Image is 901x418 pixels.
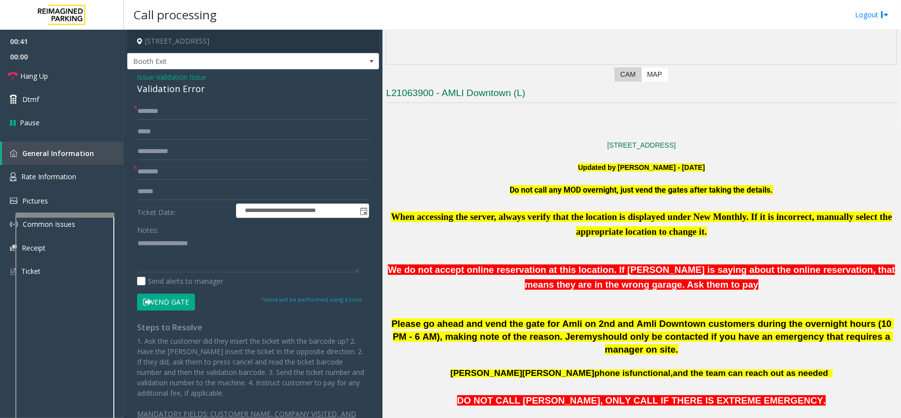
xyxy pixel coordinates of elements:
[135,204,234,218] label: Ticket Date:
[2,142,124,165] a: General Information
[10,220,18,228] img: 'icon'
[137,323,369,332] h4: Steps to Resolve
[388,264,895,290] span: We do not accept online reservation at this location. If [PERSON_NAME] is saying about the online...
[578,163,705,171] b: Updated by [PERSON_NAME] - [DATE]
[10,172,16,181] img: 'icon'
[673,368,828,378] span: and the team can reach out as needed
[391,211,892,237] span: When accessing the server, always verify that the location is displayed under New Monthly. If it ...
[607,141,675,149] a: [STREET_ADDRESS]
[386,87,897,103] h3: L21063900 - AMLI Downtown (L)
[615,67,642,82] label: CAM
[22,149,94,158] span: General Information
[597,331,893,355] span: should only be contacted if you have an emergency that requires a manager on site
[629,368,673,378] span: functional,
[391,318,894,342] span: Please go ahead and vend the gate for Amli on 2nd and Amli Downtown customers during the overnigh...
[522,368,594,378] span: [PERSON_NAME]
[10,267,16,276] img: 'icon'
[137,294,195,311] button: Vend Gate
[127,30,379,53] h4: [STREET_ADDRESS]
[22,196,48,206] span: Pictures
[10,198,17,204] img: 'icon'
[457,395,826,406] span: DO NOT CALL [PERSON_NAME], ONLY CALL IF THERE IS EXTREME EMERGENCY.
[20,71,48,81] span: Hang Up
[128,53,329,69] span: Booth Exit
[21,172,76,181] span: Rate Information
[261,296,362,303] small: Vend will be performed using 6 tone
[22,94,39,104] span: Dtmf
[570,331,598,342] span: eremy
[358,204,369,218] span: Toggle popup
[510,185,773,195] span: Do not call any MOD overnight, just vend the gates after taking the details.
[20,117,40,128] span: Pause
[676,344,678,355] span: .
[137,221,158,235] label: Notes:
[10,150,17,157] img: 'icon'
[137,276,223,286] label: Send alerts to manager
[154,72,206,82] span: -
[156,72,206,82] span: Validation Issue
[450,368,522,378] span: [PERSON_NAME]
[855,9,889,20] a: Logout
[881,9,889,20] img: logout
[594,368,629,378] span: phone is
[641,67,668,82] label: Map
[137,336,369,398] p: 1. Ask the customer did they insert the ticket with the barcode up? 2. Have the [PERSON_NAME] ins...
[137,72,154,82] span: Issue
[10,245,17,251] img: 'icon'
[129,2,222,27] h3: Call processing
[137,82,369,96] div: Validation Error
